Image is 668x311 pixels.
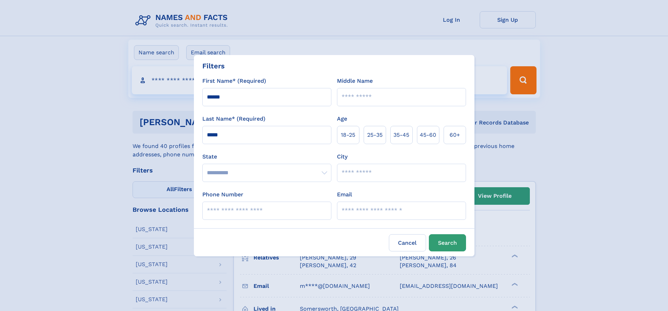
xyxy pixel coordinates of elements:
label: Middle Name [337,77,373,85]
button: Search [429,234,466,251]
span: 45‑60 [420,131,436,139]
label: Age [337,115,347,123]
label: Cancel [389,234,426,251]
span: 60+ [450,131,460,139]
div: Filters [202,61,225,71]
span: 25‑35 [367,131,383,139]
label: Phone Number [202,190,243,199]
label: Email [337,190,352,199]
span: 35‑45 [393,131,409,139]
span: 18‑25 [341,131,355,139]
label: Last Name* (Required) [202,115,265,123]
label: First Name* (Required) [202,77,266,85]
label: State [202,153,331,161]
label: City [337,153,348,161]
